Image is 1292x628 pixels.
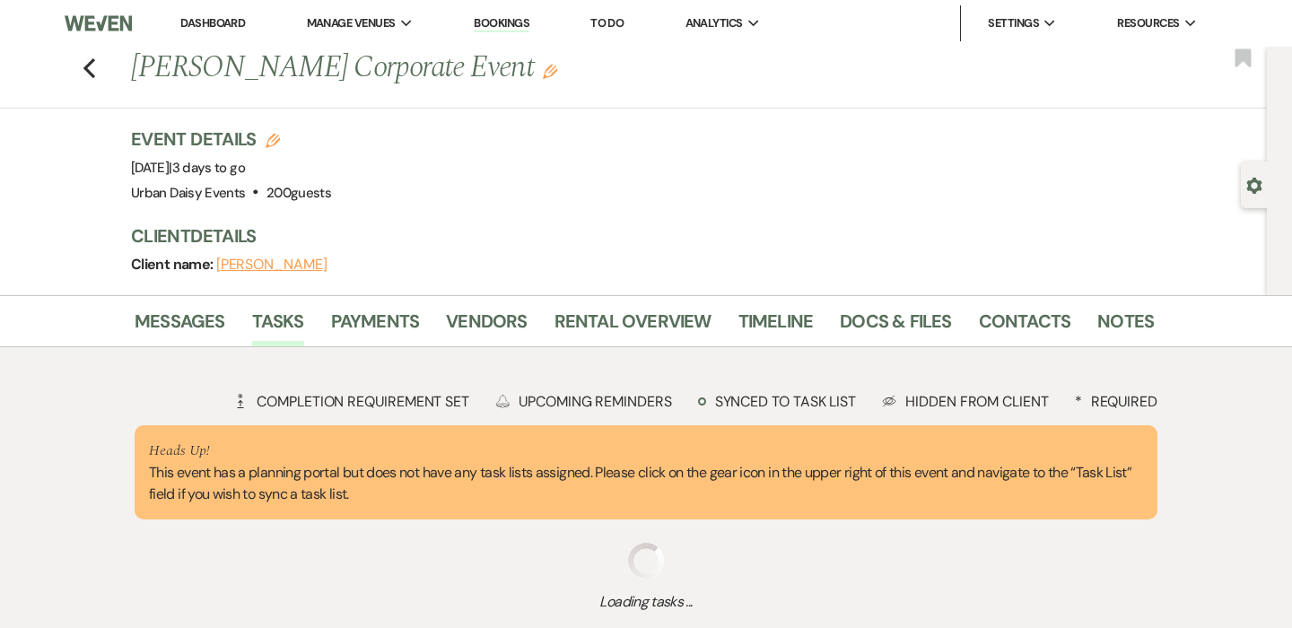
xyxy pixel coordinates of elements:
span: Manage Venues [307,14,396,32]
a: Rental Overview [554,307,711,346]
span: Settings [988,14,1039,32]
a: Dashboard [180,15,245,31]
a: Docs & Files [840,307,951,346]
button: Edit [543,63,557,79]
a: Tasks [252,307,304,346]
h3: Event Details [131,126,331,152]
span: Analytics [685,14,743,32]
span: [DATE] [131,159,245,177]
div: Upcoming Reminders [495,392,672,411]
a: Timeline [738,307,814,346]
img: loading spinner [628,543,664,579]
div: This event has a planning portal but does not have any task lists assigned. Please click on the g... [149,440,1143,506]
span: Urban Daisy Events [131,184,245,202]
div: Hidden from Client [882,392,1049,411]
span: 200 guests [266,184,331,202]
a: Payments [331,307,420,346]
button: [PERSON_NAME] [216,257,327,272]
div: Required [1075,392,1157,411]
a: Bookings [474,15,529,32]
a: To Do [590,15,624,31]
span: 3 days to go [172,159,245,177]
p: Heads Up! [149,440,1143,463]
img: Weven Logo [65,4,132,42]
a: Contacts [979,307,1071,346]
button: Open lead details [1246,176,1262,193]
a: Notes [1097,307,1154,346]
div: Synced to task list [698,392,856,411]
h3: Client Details [131,223,1136,249]
span: Resources [1117,14,1179,32]
span: Client name: [131,255,216,274]
div: Completion Requirement Set [233,392,469,411]
a: Messages [135,307,225,346]
a: Vendors [446,307,527,346]
span: Loading tasks ... [135,591,1157,613]
h1: [PERSON_NAME] Corporate Event [131,47,935,90]
span: | [169,159,245,177]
